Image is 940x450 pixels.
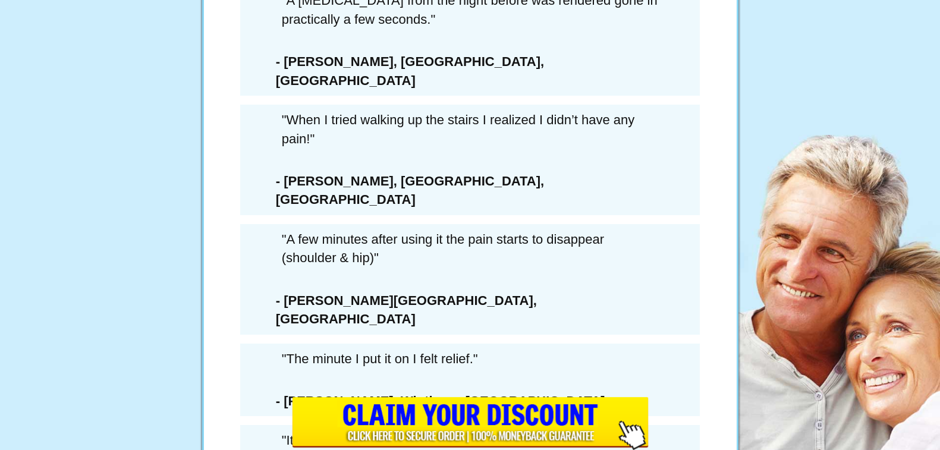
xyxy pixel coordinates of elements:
[292,397,649,450] input: Submit
[276,174,544,207] strong: - [PERSON_NAME], [GEOGRAPHIC_DATA], [GEOGRAPHIC_DATA]
[276,394,605,408] strong: - [PERSON_NAME], Winthrop, [GEOGRAPHIC_DATA]
[246,224,694,273] p: "A few minutes after using it the pain starts to disappear (shoulder & hip)"
[276,293,537,326] strong: - [PERSON_NAME][GEOGRAPHIC_DATA], [GEOGRAPHIC_DATA]
[276,54,544,87] strong: - [PERSON_NAME], [GEOGRAPHIC_DATA], [GEOGRAPHIC_DATA]
[246,344,694,374] p: "The minute I put it on I felt relief."
[246,105,694,154] p: "When I tried walking up the stairs I realized I didn’t have any pain!"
